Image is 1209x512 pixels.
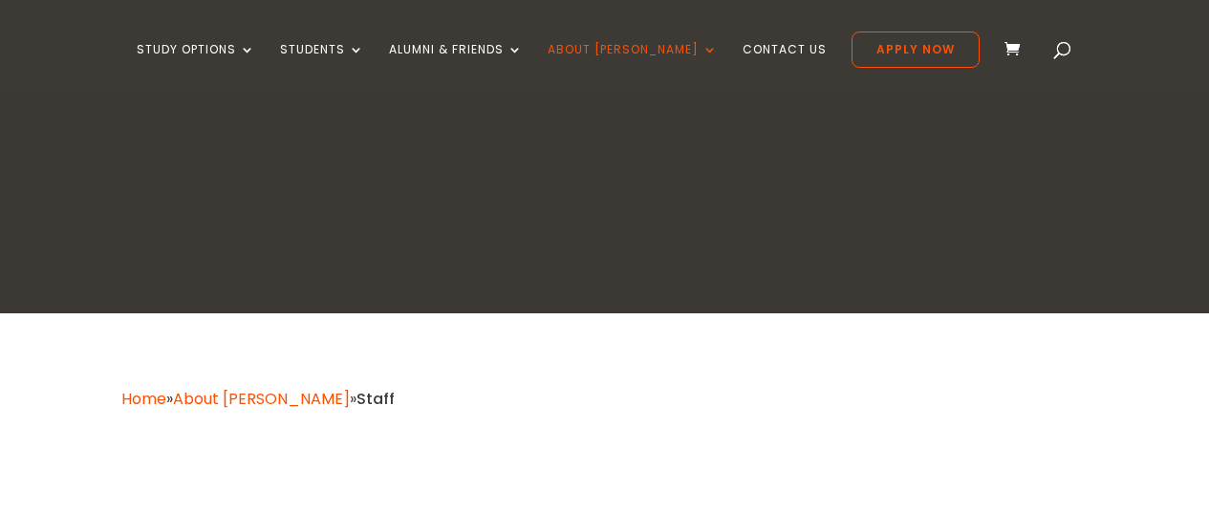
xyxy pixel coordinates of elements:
[280,43,364,88] a: Students
[389,43,523,88] a: Alumni & Friends
[743,43,827,88] a: Contact Us
[137,43,255,88] a: Study Options
[548,43,718,88] a: About [PERSON_NAME]
[852,32,980,68] a: Apply Now
[121,388,395,410] span: » »
[121,388,166,410] a: Home
[356,388,395,410] span: Staff
[173,388,350,410] a: About [PERSON_NAME]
